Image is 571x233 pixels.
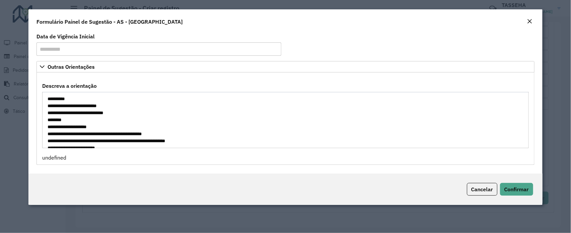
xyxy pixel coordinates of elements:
h4: Formulário Painel de Sugestão - AS - [GEOGRAPHIC_DATA] [36,18,183,26]
span: Confirmar [504,186,529,193]
button: Close [525,17,535,26]
label: Descreva a orientação [42,82,97,90]
button: Confirmar [500,183,533,196]
div: Outras Orientações [36,72,534,165]
span: Cancelar [471,186,493,193]
label: Data de Vigência Inicial [36,32,95,40]
span: Outras Orientações [47,64,95,69]
span: undefined [42,154,66,161]
em: Fechar [527,19,533,24]
button: Cancelar [467,183,497,196]
a: Outras Orientações [36,61,534,72]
